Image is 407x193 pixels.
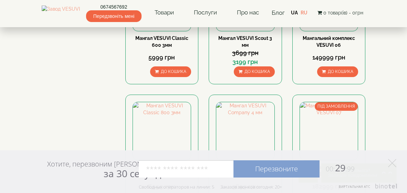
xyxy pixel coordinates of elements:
img: Завод VESUVI [42,6,80,20]
span: ПІД ЗАМОВЛЕННЯ [315,102,358,111]
span: До кошика [328,69,353,74]
button: 0 товар(ів) - 0грн [315,9,365,17]
a: Перезвоните [233,160,320,178]
span: Передзвоніть мені [86,10,142,22]
img: Мангальний комплекс VESUVI 07 [300,102,358,160]
a: Мангальний комплекс VESUVI 06 [303,35,355,48]
button: До кошика [234,66,275,77]
a: Про нас [230,5,266,21]
span: за 30 секунд? [104,167,165,180]
a: Послуги [187,5,224,21]
a: Мангал VESUVI Scout 3 мм [218,35,272,48]
div: 5999 грн [133,53,191,62]
a: Блог [272,9,285,16]
div: Свободных операторов на линии: 5 Заказов звонков сегодня: 20+ [139,184,282,190]
a: UA [291,10,298,15]
span: 29 [320,161,355,174]
span: :99 [345,164,355,173]
a: RU [301,10,307,15]
span: 00: [326,164,335,173]
button: До кошика [317,66,358,77]
div: 3199 грн [216,57,275,66]
div: Хотите, перезвоним [PERSON_NAME] [47,160,165,179]
img: Мангал VESUVI Classic 800 3мм [133,102,191,160]
a: 0674567692 [86,3,142,10]
img: Мангал VESUVI Company 4 мм [216,102,274,160]
a: Товари [148,5,181,21]
span: 0 товар(ів) - 0грн [323,10,363,15]
div: 3699 грн [216,49,275,57]
span: До кошика [161,69,186,74]
a: Мангал VESUVI Classic 600 3мм [135,35,188,48]
button: До кошика [150,66,191,77]
div: 149999 грн [300,53,358,62]
span: До кошика [244,69,270,74]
